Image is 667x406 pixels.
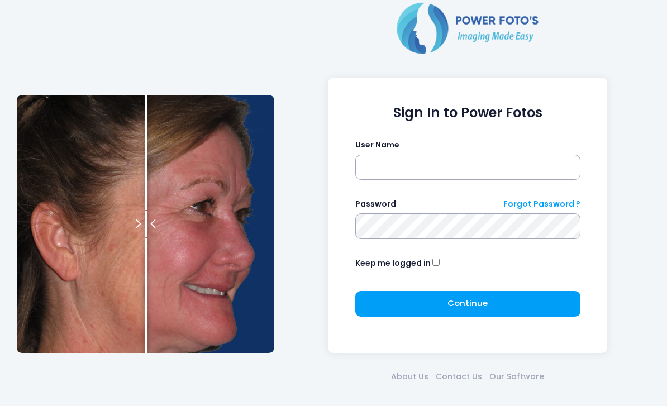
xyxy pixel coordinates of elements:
[503,198,580,210] a: Forgot Password ?
[355,257,431,269] label: Keep me logged in
[355,291,580,317] button: Continue
[355,198,396,210] label: Password
[355,139,399,151] label: User Name
[388,371,432,383] a: About Us
[486,371,548,383] a: Our Software
[432,371,486,383] a: Contact Us
[355,105,580,121] h1: Sign In to Power Fotos
[447,297,488,309] span: Continue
